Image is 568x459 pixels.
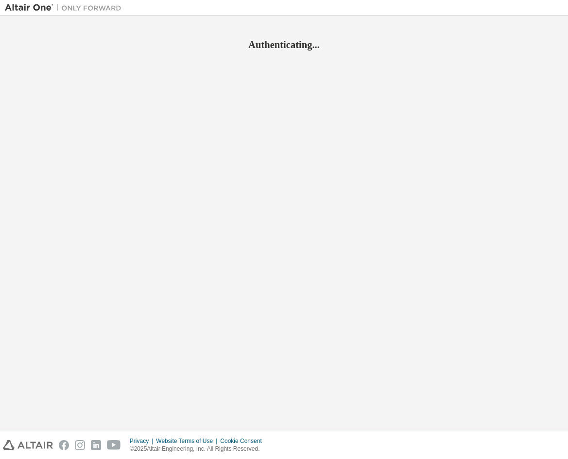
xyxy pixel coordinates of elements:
[75,440,85,450] img: instagram.svg
[107,440,121,450] img: youtube.svg
[156,437,220,445] div: Website Terms of Use
[91,440,101,450] img: linkedin.svg
[3,440,53,450] img: altair_logo.svg
[130,445,268,453] p: © 2025 Altair Engineering, Inc. All Rights Reserved.
[5,3,126,13] img: Altair One
[130,437,156,445] div: Privacy
[59,440,69,450] img: facebook.svg
[5,38,563,51] h2: Authenticating...
[220,437,267,445] div: Cookie Consent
